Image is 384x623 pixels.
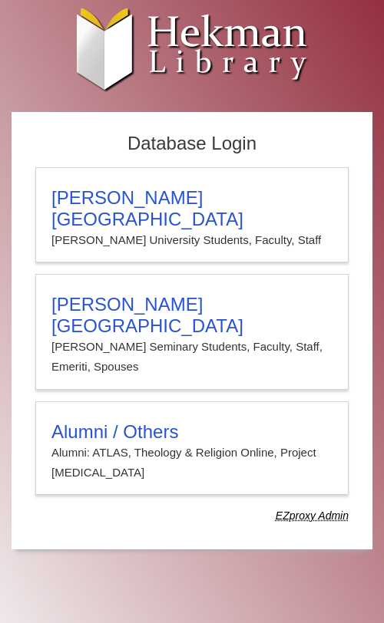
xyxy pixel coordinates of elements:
h3: [PERSON_NAME][GEOGRAPHIC_DATA] [51,294,333,337]
p: Alumni: ATLAS, Theology & Religion Online, Project [MEDICAL_DATA] [51,443,333,483]
p: [PERSON_NAME] Seminary Students, Faculty, Staff, Emeriti, Spouses [51,337,333,377]
a: [PERSON_NAME][GEOGRAPHIC_DATA][PERSON_NAME] University Students, Faculty, Staff [35,167,349,262]
h3: [PERSON_NAME][GEOGRAPHIC_DATA] [51,187,333,230]
a: [PERSON_NAME][GEOGRAPHIC_DATA][PERSON_NAME] Seminary Students, Faculty, Staff, Emeriti, Spouses [35,274,349,390]
h3: Alumni / Others [51,421,333,443]
p: [PERSON_NAME] University Students, Faculty, Staff [51,230,333,250]
h2: Database Login [28,128,356,160]
summary: Alumni / OthersAlumni: ATLAS, Theology & Religion Online, Project [MEDICAL_DATA] [51,421,333,483]
dfn: Use Alumni login [276,509,349,522]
